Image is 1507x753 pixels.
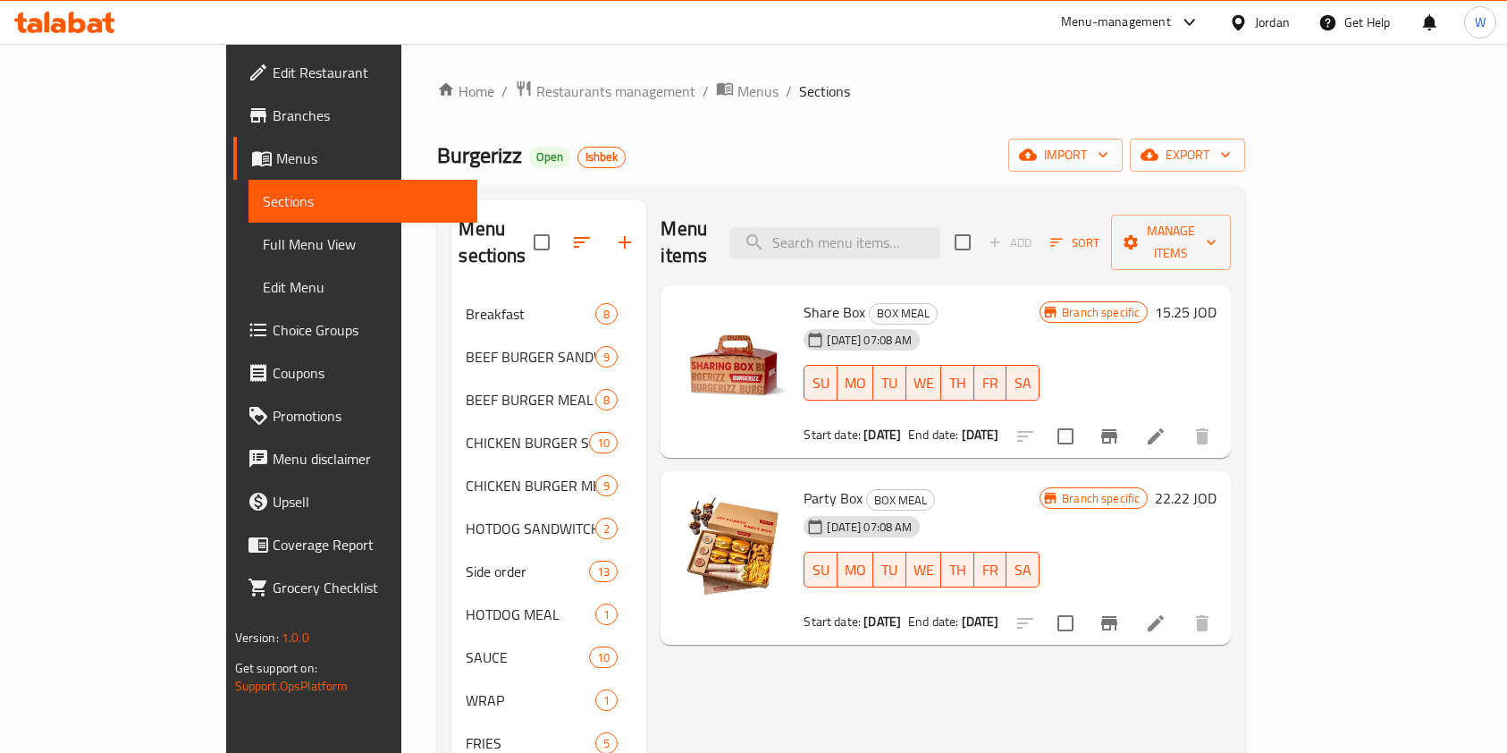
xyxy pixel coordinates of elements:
[596,520,617,537] span: 2
[737,80,779,102] span: Menus
[233,351,478,394] a: Coupons
[233,137,478,180] a: Menus
[1088,602,1131,645] button: Branch-specific-item
[804,610,861,633] span: Start date:
[233,480,478,523] a: Upsell
[578,149,625,165] span: Ishbek
[941,552,974,588] button: TH
[501,80,508,102] li: /
[1181,602,1224,645] button: delete
[589,647,618,668] div: items
[451,464,646,507] div: CHICKEN BURGER MEAL9
[233,437,478,480] a: Menu disclaimer
[273,577,464,598] span: Grocery Checklist
[880,370,899,396] span: TU
[838,552,873,588] button: MO
[276,148,464,169] span: Menus
[1014,557,1032,583] span: SA
[595,690,618,711] div: items
[981,370,1000,396] span: FR
[595,389,618,410] div: items
[804,299,865,326] span: Share Box
[873,552,906,588] button: TU
[595,518,618,539] div: items
[248,266,478,309] a: Edit Menu
[1006,552,1040,588] button: SA
[437,135,522,175] span: Burgerizz
[675,486,789,600] img: Party Box
[273,362,464,384] span: Coupons
[263,233,464,255] span: Full Menu View
[263,276,464,298] span: Edit Menu
[804,365,838,401] button: SU
[273,448,464,470] span: Menu disclaimer
[913,370,934,396] span: WE
[804,423,861,446] span: Start date:
[451,679,646,722] div: WRAP1
[962,423,999,446] b: [DATE]
[1155,486,1217,511] h6: 22.22 JOD
[466,346,595,368] span: BEEF BURGER SANDWITCH
[1046,229,1104,257] button: Sort
[451,292,646,335] div: Breakfast8
[1055,490,1147,507] span: Branch specific
[451,335,646,378] div: BEEF BURGER SANDWITCH9
[451,421,646,464] div: CHICKEN BURGER SANDWITCH10
[1088,415,1131,458] button: Branch-specific-item
[466,389,595,410] div: BEEF BURGER MEAL
[233,523,478,566] a: Coverage Report
[838,365,873,401] button: MO
[233,309,478,351] a: Choice Groups
[1155,300,1217,325] h6: 15.25 JOD
[981,229,1039,257] span: Add item
[880,557,899,583] span: TU
[873,365,906,401] button: TU
[820,519,919,536] span: [DATE] 07:08 AM
[863,423,901,446] b: [DATE]
[466,690,595,711] div: WRAP
[799,80,850,102] span: Sections
[596,392,617,409] span: 8
[974,365,1007,401] button: FR
[596,306,617,323] span: 8
[1055,304,1147,321] span: Branch specific
[282,626,309,649] span: 1.0.0
[235,626,279,649] span: Version:
[1061,12,1171,33] div: Menu-management
[1130,139,1245,172] button: export
[529,147,570,168] div: Open
[820,332,919,349] span: [DATE] 07:08 AM
[962,610,999,633] b: [DATE]
[974,552,1007,588] button: FR
[233,394,478,437] a: Promotions
[233,566,478,609] a: Grocery Checklist
[466,303,595,325] span: Breakfast
[451,636,646,679] div: SAUCE10
[263,190,464,212] span: Sections
[451,550,646,593] div: Side order13
[1008,139,1123,172] button: import
[1144,144,1231,166] span: export
[466,432,589,453] div: CHICKEN BURGER SANDWITCH
[596,478,617,495] span: 9
[451,507,646,550] div: HOTDOG SANDWITCH2
[941,365,974,401] button: TH
[869,303,938,325] div: BOX MEAL
[466,647,589,668] span: SAUCE
[273,534,464,555] span: Coverage Report
[908,423,958,446] span: End date:
[273,319,464,341] span: Choice Groups
[729,227,940,258] input: search
[536,80,695,102] span: Restaurants management
[560,221,603,264] span: Sort sections
[248,180,478,223] a: Sections
[590,649,617,666] span: 10
[273,105,464,126] span: Branches
[248,223,478,266] a: Full Menu View
[596,606,617,623] span: 1
[451,593,646,636] div: HOTDOG MEAL1
[866,489,935,511] div: BOX MEAL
